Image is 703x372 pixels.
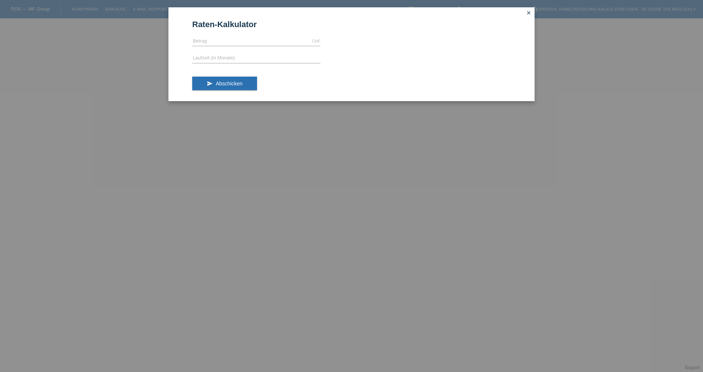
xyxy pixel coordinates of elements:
[216,81,242,86] span: Abschicken
[526,10,532,16] i: close
[312,39,320,43] div: CHF
[524,9,533,18] a: close
[207,81,213,86] i: send
[192,77,257,91] button: send Abschicken
[192,20,511,29] h1: Raten-Kalkulator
